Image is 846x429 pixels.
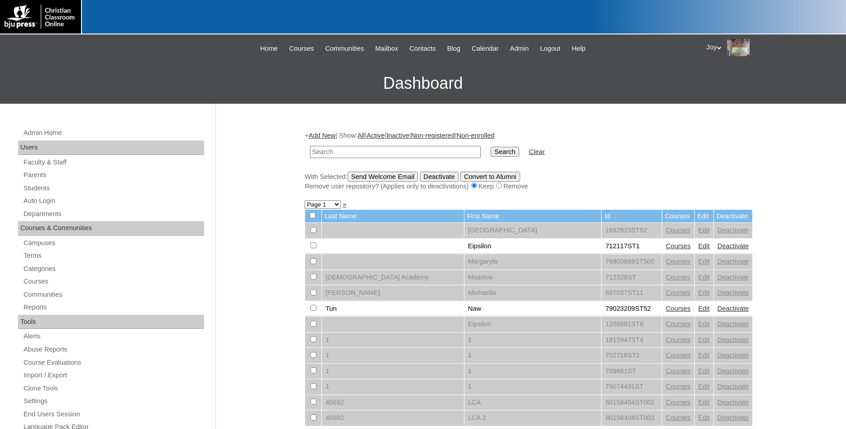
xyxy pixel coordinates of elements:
td: LCA 2 [464,410,602,426]
td: 697037ST11 [602,285,662,301]
a: Blog [443,43,465,54]
a: Abuse Reports [23,344,204,355]
td: 1682823ST52 [602,223,662,238]
a: Categories [23,263,204,275]
a: Auto Login [23,195,204,207]
a: Deactivate [717,336,749,343]
a: Contacts [405,43,440,54]
span: Calendar [472,43,498,54]
a: Courses [666,336,691,343]
a: Edit [698,352,710,359]
a: Courses [666,242,691,250]
div: Courses & Communities [18,221,204,236]
a: Edit [698,383,710,390]
td: Id [602,210,662,223]
a: Courses [666,227,691,234]
a: Courses [666,383,691,390]
td: 1 [464,379,602,395]
td: 79074431ST [602,379,662,395]
span: Contacts [410,43,436,54]
a: Edit [698,399,710,406]
a: Edit [698,320,710,328]
td: 1206881ST8 [602,317,662,332]
span: Mailbox [375,43,398,54]
td: Michaella [464,285,602,301]
a: Active [367,132,385,139]
a: Non-enrolled [457,132,495,139]
td: 1 [322,348,464,363]
span: Courses [289,43,314,54]
a: Courses [666,320,691,328]
td: . [322,317,464,332]
a: Deactivate [717,289,749,296]
a: Add New [309,132,335,139]
a: Communities [321,43,369,54]
a: Deactivate [717,227,749,234]
h3: Dashboard [5,63,841,104]
td: Margaryta [464,254,602,270]
td: 709661ST [602,364,662,379]
a: Terms [23,250,204,261]
td: Courses [662,210,694,223]
a: End Users Session [23,409,204,420]
a: Calendar [467,43,503,54]
span: Help [572,43,585,54]
a: Deactivate [717,258,749,265]
a: Edit [698,336,710,343]
td: First Name [464,210,602,223]
td: Eipsilon [464,239,602,254]
td: 45692 [322,395,464,410]
td: [GEOGRAPHIC_DATA] [464,223,602,238]
td: 45692 [322,410,464,426]
a: Courses [666,367,691,375]
td: 712117ST1 [602,239,662,254]
a: Courses [666,258,691,265]
a: Non-registered [411,132,455,139]
div: + | Show: | | | | [305,131,753,191]
a: Inactive [387,132,410,139]
a: Deactivate [717,399,749,406]
a: All [358,132,365,139]
a: Help [567,43,590,54]
a: Settings [23,395,204,407]
input: Send Welcome Email [348,172,418,182]
a: Deactivate [717,383,749,390]
td: Eipsilon [464,317,602,332]
td: Naw [464,301,602,317]
a: Deactivate [717,242,749,250]
a: Departments [23,208,204,220]
a: Edit [698,258,710,265]
a: Deactivate [717,414,749,421]
td: 1 [322,379,464,395]
td: Last Name [322,210,464,223]
img: Joy Dantz [727,39,750,56]
a: Admin Home [23,127,204,139]
td: 80158404ST002 [602,395,662,410]
a: Deactivate [717,320,749,328]
a: Clone Tools [23,383,204,394]
a: Edit [698,242,710,250]
td: 702716ST2 [602,348,662,363]
td: 1 [464,348,602,363]
div: Joy [707,39,837,56]
td: 1 [322,364,464,379]
td: Tun [322,301,464,317]
a: Edit [698,305,710,312]
a: Edit [698,289,710,296]
a: Alerts [23,331,204,342]
a: Mailbox [371,43,403,54]
input: Search [491,147,519,157]
a: Courses [666,274,691,281]
a: Courses [666,289,691,296]
a: Faculty & Staff [23,157,204,168]
td: 80158404ST003 [602,410,662,426]
a: Admin [506,43,534,54]
a: Parents [23,169,204,181]
a: Course Evaluations [23,357,204,368]
a: Deactivate [717,352,749,359]
td: 76803899ST500 [602,254,662,270]
a: Courses [666,305,691,312]
div: With Selected: [305,172,753,191]
a: Courses [666,352,691,359]
td: 79023209ST52 [602,301,662,317]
